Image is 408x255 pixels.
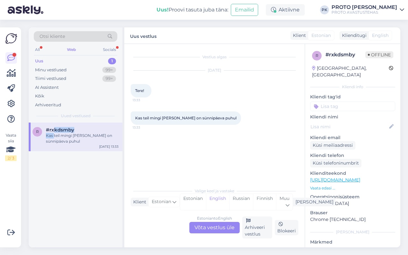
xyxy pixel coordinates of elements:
div: Klienditugi [339,32,367,39]
div: 99+ [102,75,116,82]
div: Blokeeri [275,220,298,235]
div: Kõik [35,93,44,99]
div: Proovi tasuta juba täna: [157,6,228,14]
div: Küsi meiliaadressi [310,141,355,150]
span: English [372,32,389,39]
span: Uued vestlused [61,113,91,119]
div: Küsi telefoninumbrit [310,159,361,167]
div: PROTO AVASTUSTEHAS [331,10,397,15]
p: Vaata edasi ... [310,185,395,191]
div: Estonian to English [197,216,232,221]
p: Operatsioonisüsteem [310,194,395,200]
div: Klient [131,199,146,205]
p: [MEDICAL_DATA] [310,200,395,207]
div: Tiimi vestlused [35,75,66,82]
div: # rxkdsmby [325,51,365,59]
p: Klienditeekond [310,170,395,177]
span: Estonian [152,198,171,205]
span: r [316,53,318,58]
p: Kliendi nimi [310,114,395,120]
div: AI Assistent [35,84,59,91]
button: Emailid [231,4,258,16]
a: PROTO [PERSON_NAME]PROTO AVASTUSTEHAS [331,5,404,15]
div: Arhiveeritud [35,102,61,108]
p: Kliendi telefon [310,152,395,159]
span: Muu [280,195,289,201]
div: Aktiivne [266,4,305,16]
div: All [34,46,41,54]
span: Kas teil mingi [PERSON_NAME] on sünnipäeva puhul [135,116,237,120]
p: Märkmed [310,239,395,245]
div: [PERSON_NAME] [310,229,395,235]
div: Vaata siia [5,132,17,161]
div: PK [320,5,329,14]
p: Chrome [TECHNICAL_ID] [310,216,395,223]
div: 1 [108,58,116,64]
span: 13:33 [133,98,157,103]
div: Kliendi info [310,84,395,90]
input: Lisa nimi [310,123,388,130]
div: Web [66,46,77,54]
p: Brauser [310,209,395,216]
div: Vestlus algas [131,54,298,60]
input: Lisa tag [310,102,395,111]
div: Minu vestlused [35,67,67,73]
div: English [206,194,229,210]
p: Kliendi tag'id [310,94,395,100]
div: Valige keel ja vastake [131,188,298,194]
div: [DATE] [131,67,298,73]
p: Kliendi email [310,134,395,141]
div: Russian [229,194,253,210]
div: Socials [102,46,117,54]
div: 2 / 3 [5,155,17,161]
div: Kas teil mingi [PERSON_NAME] on sünnipäeva puhul [46,133,119,144]
b: Uus! [157,7,169,13]
div: [DATE] 13:33 [99,144,119,149]
div: Võta vestlus üle [189,222,240,233]
label: Uus vestlus [130,31,157,40]
img: Askly Logo [5,32,17,45]
a: [URL][DOMAIN_NAME] [310,177,360,183]
span: Offline [365,51,393,58]
span: r [36,129,39,134]
div: [PERSON_NAME] [293,199,333,205]
span: Estonian [311,32,331,39]
span: Otsi kliente [40,33,65,40]
span: 13:33 [133,125,157,130]
div: Uus [35,58,43,64]
span: Tere! [135,88,144,93]
div: Arhiveeri vestlus [242,216,272,238]
div: PROTO [PERSON_NAME] [331,5,397,10]
div: [GEOGRAPHIC_DATA], [GEOGRAPHIC_DATA] [312,65,389,78]
div: 99+ [102,67,116,73]
div: Finnish [253,194,276,210]
div: Klient [290,32,306,39]
div: Estonian [180,194,206,210]
span: #rxkdsmby [46,127,74,133]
